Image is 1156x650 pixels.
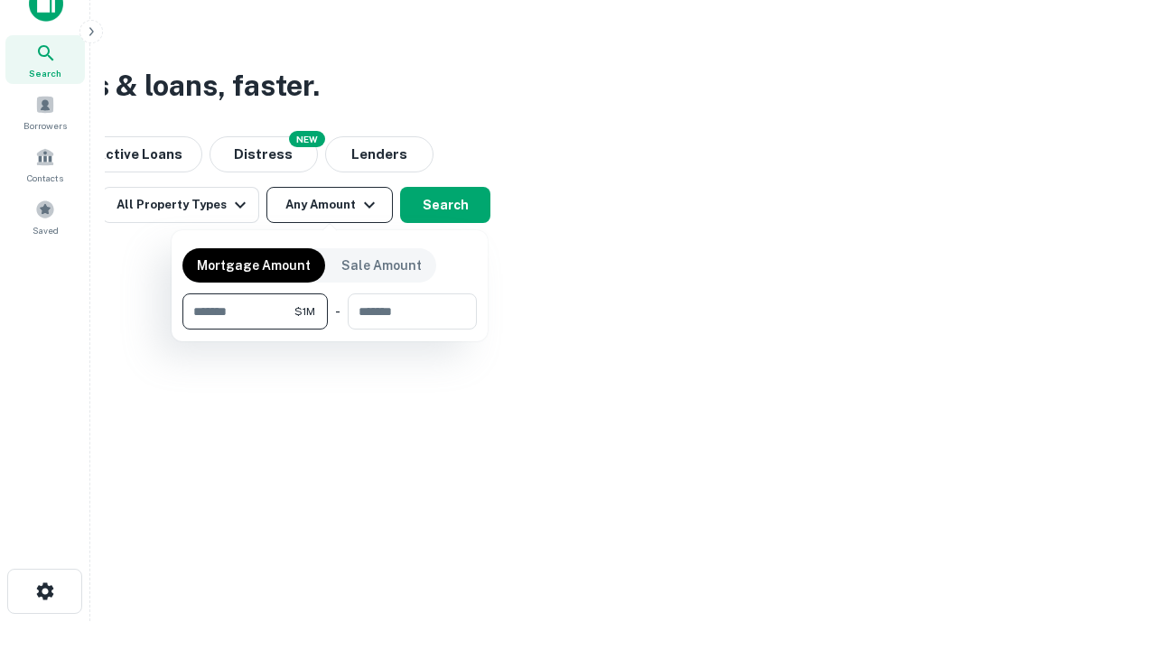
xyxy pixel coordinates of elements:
div: - [335,293,340,330]
span: $1M [294,303,315,320]
iframe: Chat Widget [1066,506,1156,592]
p: Mortgage Amount [197,255,311,275]
p: Sale Amount [341,255,422,275]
